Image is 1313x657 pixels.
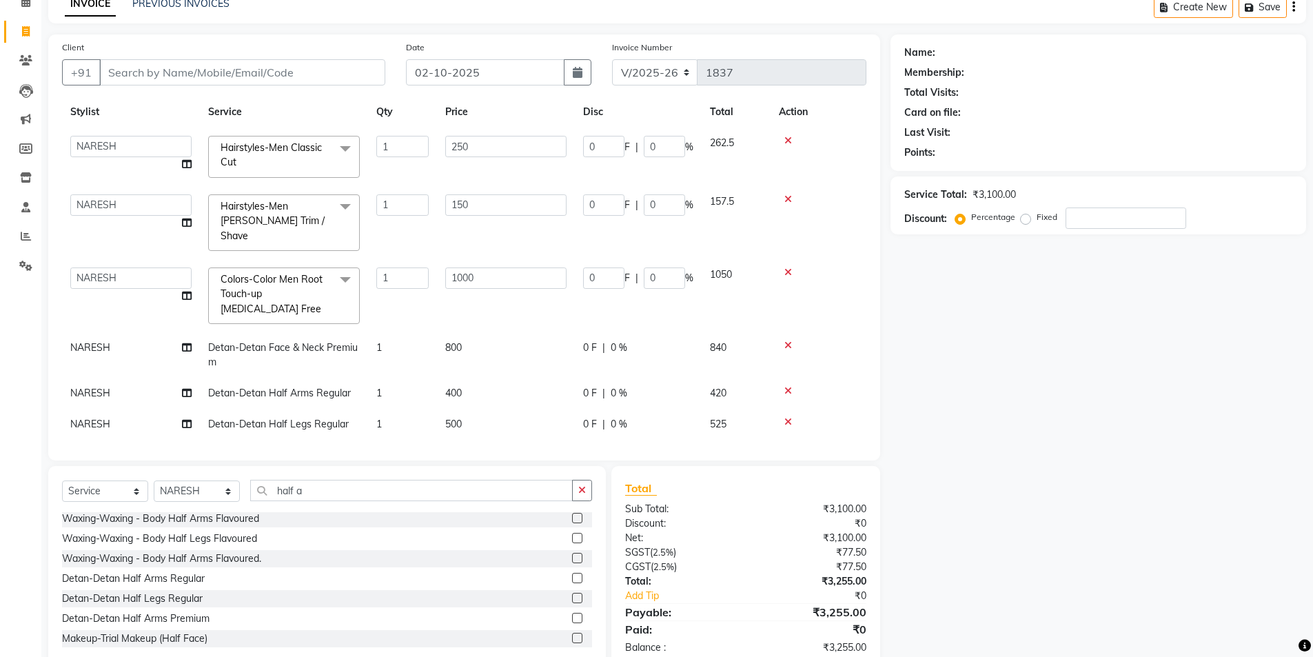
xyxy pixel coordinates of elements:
div: Waxing-Waxing - Body Half Arms Flavoured. [62,552,261,566]
span: 840 [710,341,726,354]
span: 2.5% [653,561,674,572]
div: Detan-Detan Half Arms Premium [62,611,210,626]
div: Waxing-Waxing - Body Half Legs Flavoured [62,532,257,546]
span: 0 F [583,341,597,355]
span: 525 [710,418,726,430]
span: 157.5 [710,195,734,208]
div: Discount: [904,212,947,226]
div: Total: [615,574,746,589]
label: Date [406,41,425,54]
label: Fixed [1037,211,1057,223]
div: ₹3,100.00 [746,531,877,545]
div: Makeup-Trial Makeup (Half Face) [62,631,207,646]
div: ₹3,255.00 [746,640,877,655]
span: 2.5% [653,547,673,558]
span: % [685,198,693,212]
span: 1 [376,387,382,399]
span: | [602,417,605,432]
span: Detan-Detan Half Arms Regular [208,387,351,399]
div: Points: [904,145,935,160]
span: Hairstyles-Men [PERSON_NAME] Trim / Shave [221,200,325,242]
button: +91 [62,59,101,85]
div: Membership: [904,65,964,80]
div: Detan-Detan Half Legs Regular [62,592,203,606]
div: Sub Total: [615,502,746,516]
span: | [635,198,638,212]
div: Balance : [615,640,746,655]
span: % [685,140,693,154]
div: ( ) [615,560,746,574]
span: 420 [710,387,726,399]
th: Service [200,97,368,128]
span: 400 [445,387,462,399]
span: F [624,271,630,285]
span: 0 F [583,417,597,432]
div: Paid: [615,621,746,638]
div: Detan-Detan Half Arms Regular [62,572,205,586]
span: % [685,271,693,285]
span: | [602,341,605,355]
a: x [321,303,327,315]
div: Service Total: [904,188,967,202]
span: | [602,386,605,401]
span: 800 [445,341,462,354]
div: Card on file: [904,105,961,120]
label: Invoice Number [612,41,672,54]
span: 1 [376,418,382,430]
div: Name: [904,46,935,60]
div: ₹3,100.00 [973,188,1016,202]
div: Payable: [615,604,746,620]
div: ₹77.50 [746,560,877,574]
th: Qty [368,97,437,128]
span: 0 F [583,386,597,401]
a: x [236,156,243,168]
span: F [624,198,630,212]
div: ₹3,100.00 [746,502,877,516]
th: Total [702,97,771,128]
span: | [635,140,638,154]
span: Detan-Detan Half Legs Regular [208,418,349,430]
div: Total Visits: [904,85,959,100]
div: Discount: [615,516,746,531]
input: Search by Name/Mobile/Email/Code [99,59,385,85]
span: NARESH [70,341,110,354]
a: Add Tip [615,589,767,603]
span: F [624,140,630,154]
a: x [248,230,254,242]
span: 262.5 [710,137,734,149]
span: 0 % [611,386,627,401]
input: Search or Scan [250,480,573,501]
label: Percentage [971,211,1015,223]
th: Disc [575,97,702,128]
div: ₹0 [746,621,877,638]
span: NARESH [70,418,110,430]
div: ₹0 [746,516,877,531]
span: Total [625,481,657,496]
span: 0 % [611,417,627,432]
div: ₹3,255.00 [746,604,877,620]
span: CGST [625,560,651,573]
span: | [635,271,638,285]
span: Hairstyles-Men Classic Cut [221,141,322,168]
div: ₹0 [768,589,877,603]
div: Last Visit: [904,125,950,140]
div: ₹77.50 [746,545,877,560]
span: Colors-Color Men Root Touch-up [MEDICAL_DATA] Free [221,273,323,315]
span: 1 [376,341,382,354]
th: Action [771,97,866,128]
span: 1050 [710,268,732,281]
label: Client [62,41,84,54]
div: ( ) [615,545,746,560]
span: Detan-Detan Face & Neck Premium [208,341,358,368]
span: 500 [445,418,462,430]
div: Waxing-Waxing - Body Half Arms Flavoured [62,512,259,526]
span: SGST [625,546,650,558]
th: Price [437,97,575,128]
span: NARESH [70,387,110,399]
div: ₹3,255.00 [746,574,877,589]
div: Net: [615,531,746,545]
span: 0 % [611,341,627,355]
th: Stylist [62,97,200,128]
